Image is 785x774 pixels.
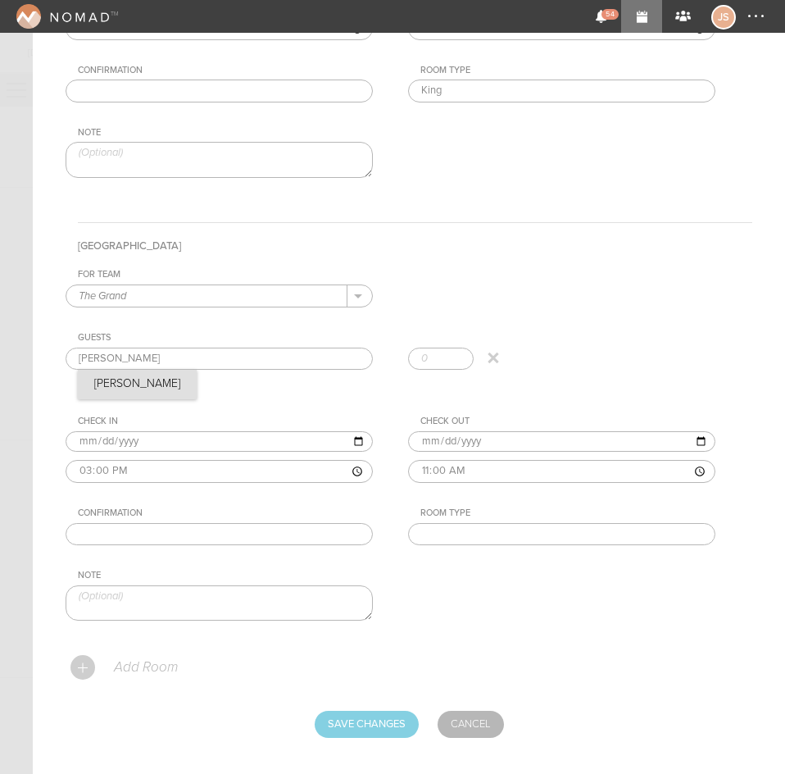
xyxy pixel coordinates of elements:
[66,378,133,391] p: + Add Guest
[711,5,736,30] div: Jessica Smith
[78,416,373,427] div: Check In
[70,662,178,672] a: Add Room
[66,380,133,389] a: + Add Guest
[347,285,372,307] button: .
[78,332,752,344] div: Guests
[420,508,715,519] div: Room Type
[420,416,715,427] div: Check Out
[78,508,373,519] div: Confirmation
[112,659,178,676] p: Add Room
[16,4,109,29] img: NOMAD
[408,460,715,483] input: ––:–– ––
[420,65,715,76] div: Room Type
[78,65,373,76] div: Confirmation
[438,711,504,737] a: Cancel
[78,269,373,280] div: For Team
[94,376,180,390] p: [PERSON_NAME]
[408,348,474,371] input: 0
[78,127,373,139] div: Note
[601,9,619,20] span: 54
[66,285,347,307] input: Select a Team (Required)
[66,348,373,371] input: Guest Name
[315,711,419,737] input: Save Changes
[78,570,373,581] div: Note
[66,460,373,483] input: ––:–– ––
[78,222,752,269] h4: [GEOGRAPHIC_DATA]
